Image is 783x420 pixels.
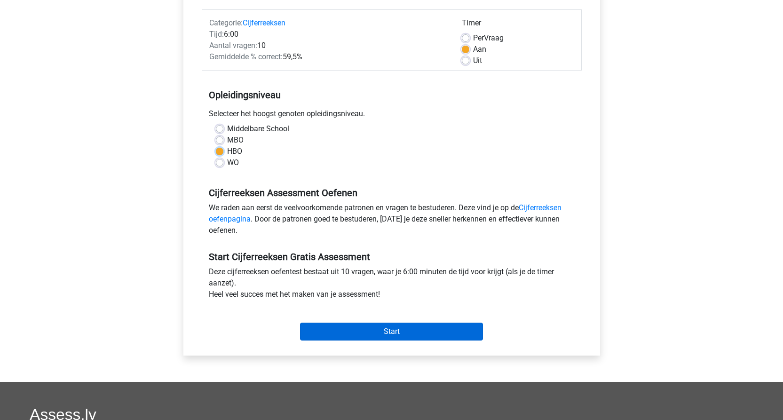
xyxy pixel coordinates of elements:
[462,17,574,32] div: Timer
[243,18,285,27] a: Cijferreeksen
[227,123,289,135] label: Middelbare School
[202,40,455,51] div: 10
[202,108,582,123] div: Selecteer het hoogst genoten opleidingsniveau.
[300,323,483,341] input: Start
[209,187,575,198] h5: Cijferreeksen Assessment Oefenen
[209,52,283,61] span: Gemiddelde % correct:
[227,135,244,146] label: MBO
[202,266,582,304] div: Deze cijferreeksen oefentest bestaat uit 10 vragen, waar je 6:00 minuten de tijd voor krijgt (als...
[202,51,455,63] div: 59,5%
[209,41,257,50] span: Aantal vragen:
[202,29,455,40] div: 6:00
[209,86,575,104] h5: Opleidingsniveau
[227,146,242,157] label: HBO
[209,18,243,27] span: Categorie:
[209,30,224,39] span: Tijd:
[473,55,482,66] label: Uit
[209,251,575,262] h5: Start Cijferreeksen Gratis Assessment
[227,157,239,168] label: WO
[473,33,484,42] span: Per
[202,202,582,240] div: We raden aan eerst de veelvoorkomende patronen en vragen te bestuderen. Deze vind je op de . Door...
[473,32,504,44] label: Vraag
[473,44,486,55] label: Aan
